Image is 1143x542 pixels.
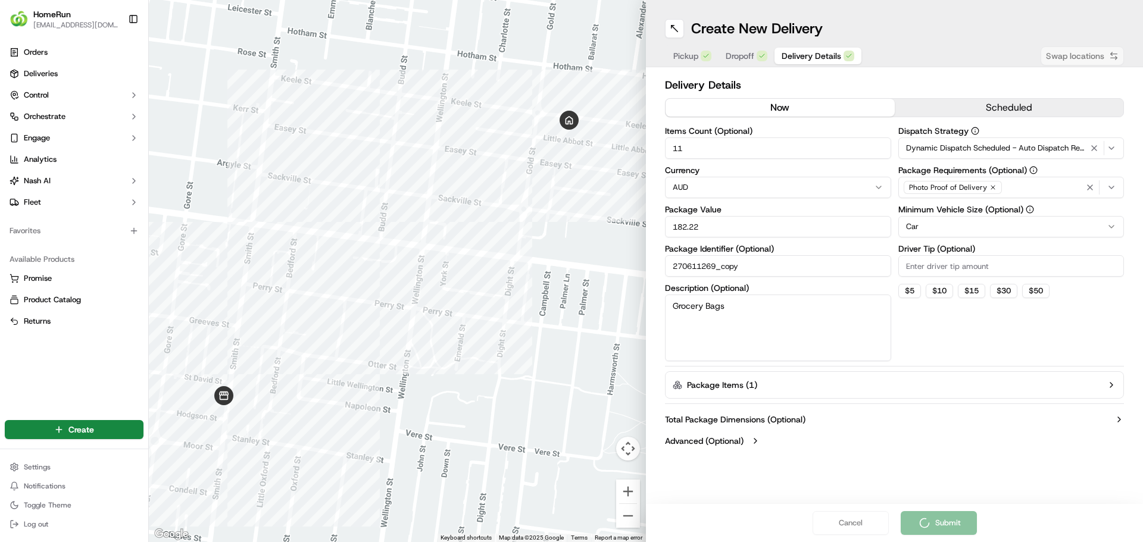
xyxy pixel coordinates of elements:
[726,50,754,62] span: Dropoff
[24,197,41,208] span: Fleet
[5,43,143,62] a: Orders
[24,173,91,184] span: Knowledge Base
[673,50,698,62] span: Pickup
[101,174,110,183] div: 💻
[665,295,891,361] textarea: Grocery Bags
[5,107,143,126] button: Orchestrate
[782,50,841,62] span: Delivery Details
[10,10,29,29] img: HomeRun
[96,168,196,189] a: 💻API Documentation
[24,481,65,491] span: Notifications
[441,534,492,542] button: Keyboard shortcuts
[990,284,1017,298] button: $30
[665,435,1124,447] button: Advanced (Optional)
[691,19,823,38] h1: Create New Delivery
[898,127,1125,135] label: Dispatch Strategy
[33,20,118,30] button: [EMAIL_ADDRESS][DOMAIN_NAME]
[24,176,51,186] span: Nash AI
[24,154,57,165] span: Analytics
[113,173,191,184] span: API Documentation
[10,273,139,284] a: Promise
[571,534,588,541] a: Terms (opens in new tab)
[898,284,921,298] button: $5
[665,255,891,277] input: Enter package identifier
[68,424,94,436] span: Create
[24,273,52,284] span: Promise
[152,527,191,542] a: Open this area in Google Maps (opens a new window)
[24,519,48,529] span: Log out
[665,413,1124,425] button: Total Package Dimensions (Optional)
[24,68,58,79] span: Deliveries
[12,114,33,135] img: 1736555255976-a54dd68f-1ca7-489b-9aae-adbdc363a1c4
[909,183,987,192] span: Photo Proof of Delivery
[24,500,71,510] span: Toggle Theme
[10,295,139,305] a: Product Catalog
[84,201,144,211] a: Powered byPylon
[895,99,1124,117] button: scheduled
[5,516,143,532] button: Log out
[118,202,144,211] span: Pylon
[5,193,143,212] button: Fleet
[5,420,143,439] button: Create
[40,114,195,126] div: Start new chat
[616,480,640,503] button: Zoom in
[7,168,96,189] a: 📗Knowledge Base
[5,221,143,240] div: Favorites
[5,171,143,190] button: Nash AI
[1029,166,1038,174] button: Package Requirements (Optional)
[5,129,143,148] button: Engage
[12,174,21,183] div: 📗
[665,205,891,214] label: Package Value
[5,86,143,105] button: Control
[898,245,1125,253] label: Driver Tip (Optional)
[5,290,143,309] button: Product Catalog
[33,8,71,20] button: HomeRun
[5,269,143,288] button: Promise
[24,462,51,472] span: Settings
[202,117,217,131] button: Start new chat
[5,459,143,475] button: Settings
[24,316,51,327] span: Returns
[24,47,48,58] span: Orders
[665,127,891,135] label: Items Count (Optional)
[898,205,1125,214] label: Minimum Vehicle Size (Optional)
[5,5,123,33] button: HomeRunHomeRun[EMAIL_ADDRESS][DOMAIN_NAME]
[31,77,214,89] input: Got a question? Start typing here...
[665,413,805,425] label: Total Package Dimensions (Optional)
[898,137,1125,159] button: Dynamic Dispatch Scheduled - Auto Dispatch Relative to PST
[958,284,985,298] button: $15
[971,127,979,135] button: Dispatch Strategy
[666,99,895,117] button: now
[906,143,1085,153] span: Dynamic Dispatch Scheduled - Auto Dispatch Relative to PST
[687,379,757,391] label: Package Items ( 1 )
[5,250,143,269] div: Available Products
[898,177,1125,198] button: Photo Proof of Delivery
[24,111,65,122] span: Orchestrate
[10,316,139,327] a: Returns
[152,527,191,542] img: Google
[5,497,143,513] button: Toggle Theme
[5,478,143,494] button: Notifications
[665,166,891,174] label: Currency
[665,216,891,237] input: Enter package value
[595,534,642,541] a: Report a map error
[665,435,744,447] label: Advanced (Optional)
[665,284,891,292] label: Description (Optional)
[665,245,891,253] label: Package Identifier (Optional)
[12,48,217,67] p: Welcome 👋
[898,166,1125,174] label: Package Requirements (Optional)
[926,284,953,298] button: $10
[616,504,640,528] button: Zoom out
[1026,205,1034,214] button: Minimum Vehicle Size (Optional)
[12,12,36,36] img: Nash
[665,371,1124,399] button: Package Items (1)
[5,312,143,331] button: Returns
[665,77,1124,93] h2: Delivery Details
[5,64,143,83] a: Deliveries
[24,295,81,305] span: Product Catalog
[40,126,151,135] div: We're available if you need us!
[616,437,640,460] button: Map camera controls
[499,534,564,541] span: Map data ©2025 Google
